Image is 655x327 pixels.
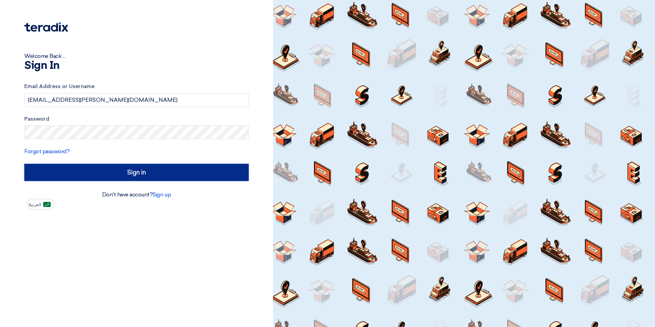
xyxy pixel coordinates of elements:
input: Sign in [24,164,249,181]
h1: Sign In [24,60,249,71]
img: ar-AR.png [43,202,51,207]
div: Don't have account? [24,191,249,199]
label: Email Address or Username [24,83,249,90]
input: Enter your business email or username [24,93,249,107]
a: Forgot password? [24,148,70,155]
div: Welcome Back ... [24,52,249,60]
img: Teradix logo [24,22,68,32]
span: العربية [29,202,41,207]
a: Sign up [152,191,171,198]
label: Password [24,115,249,123]
button: العربية [27,199,54,210]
